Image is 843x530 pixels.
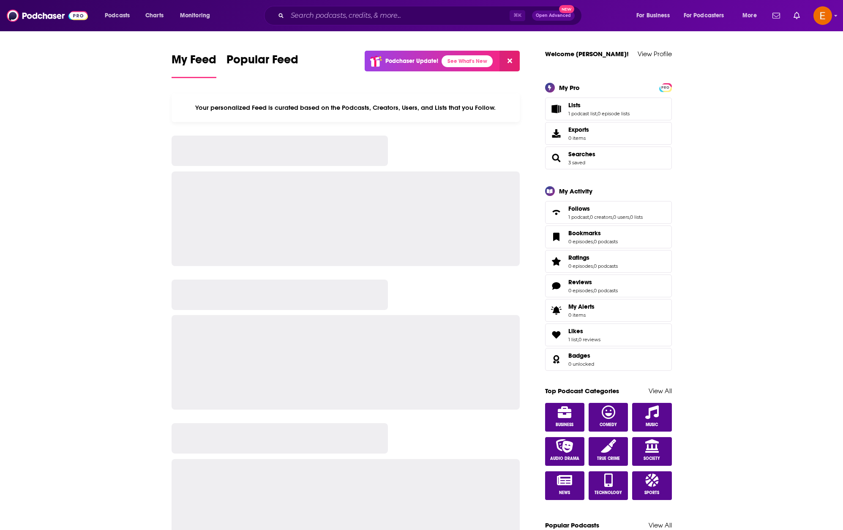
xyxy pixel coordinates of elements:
span: Open Advanced [536,14,571,18]
span: , [593,263,594,269]
a: Follows [568,205,643,212]
a: Reviews [568,278,618,286]
span: Popular Feed [226,52,298,72]
div: Your personalized Feed is curated based on the Podcasts, Creators, Users, and Lists that you Follow. [172,93,520,122]
a: Audio Drama [545,437,585,466]
span: My Alerts [548,304,565,316]
a: Lists [548,103,565,115]
span: PRO [660,84,671,91]
span: , [629,214,630,220]
span: ⌘ K [510,10,525,21]
a: Bookmarks [548,231,565,243]
span: New [559,5,574,13]
span: My Alerts [568,303,595,310]
a: My Feed [172,52,216,78]
span: , [593,288,594,294]
a: 0 creators [590,214,612,220]
a: 0 unlocked [568,361,594,367]
a: 1 list [568,337,578,342]
span: Audio Drama [550,456,579,461]
span: Society [644,456,660,461]
span: Searches [545,147,672,169]
span: Sports [644,490,659,495]
a: 1 podcast [568,214,589,220]
div: My Pro [559,84,580,92]
span: , [578,337,578,342]
a: Sports [632,471,672,500]
span: Badges [545,348,672,371]
span: Technology [595,490,622,495]
span: News [559,490,570,495]
span: Badges [568,352,590,359]
a: See What's New [442,55,493,67]
a: Technology [589,471,628,500]
a: 0 podcasts [594,288,618,294]
a: 0 episodes [568,239,593,245]
a: Society [632,437,672,466]
a: Comedy [589,403,628,432]
img: Podchaser - Follow, Share and Rate Podcasts [7,8,88,24]
a: News [545,471,585,500]
span: My Feed [172,52,216,72]
span: Reviews [568,278,592,286]
span: Bookmarks [568,229,601,237]
span: Follows [568,205,590,212]
a: Welcome [PERSON_NAME]! [545,50,629,58]
a: View All [649,387,672,395]
a: Popular Podcasts [545,521,599,529]
span: Comedy [600,422,617,427]
a: 3 saved [568,160,585,166]
span: For Business [636,10,670,22]
a: Charts [140,9,169,22]
a: 0 episodes [568,263,593,269]
button: open menu [630,9,680,22]
a: Searches [548,152,565,164]
span: , [589,214,590,220]
span: More [742,10,757,22]
a: Ratings [548,255,565,267]
span: Exports [548,128,565,139]
span: Business [556,422,573,427]
span: Lists [568,101,581,109]
a: 0 users [613,214,629,220]
a: 0 reviews [578,337,600,342]
span: Reviews [545,275,672,297]
img: User Profile [813,6,832,25]
a: True Crime [589,437,628,466]
a: Exports [545,122,672,145]
a: Ratings [568,254,618,261]
a: View Profile [638,50,672,58]
div: My Activity [559,187,592,195]
span: Podcasts [105,10,130,22]
a: Show notifications dropdown [769,8,783,23]
a: 0 podcasts [594,263,618,269]
a: Searches [568,150,595,158]
div: Search podcasts, credits, & more... [272,6,590,25]
span: Bookmarks [545,226,672,248]
a: 0 lists [630,214,643,220]
input: Search podcasts, credits, & more... [287,9,510,22]
span: True Crime [597,456,620,461]
a: Follows [548,207,565,218]
button: Open AdvancedNew [532,11,575,21]
button: open menu [737,9,767,22]
a: 1 podcast list [568,111,597,117]
span: Lists [545,98,672,120]
span: Charts [145,10,164,22]
span: For Podcasters [684,10,724,22]
span: Exports [568,126,589,133]
span: Likes [545,323,672,346]
span: , [593,239,594,245]
span: , [612,214,613,220]
a: Badges [548,353,565,365]
a: View All [649,521,672,529]
a: Popular Feed [226,52,298,78]
a: Badges [568,352,594,359]
button: open menu [99,9,141,22]
span: Logged in as emilymorris [813,6,832,25]
p: Podchaser Update! [385,57,438,65]
a: 0 episode lists [597,111,630,117]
